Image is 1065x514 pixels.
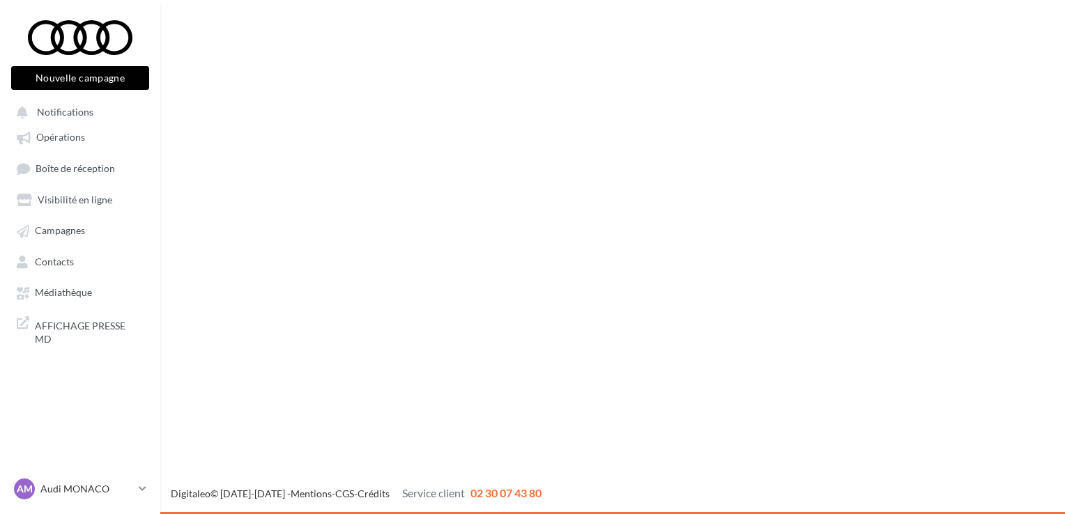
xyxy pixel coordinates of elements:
[171,488,210,499] a: Digitaleo
[335,488,354,499] a: CGS
[8,155,152,181] a: Boîte de réception
[38,194,112,205] span: Visibilité en ligne
[35,256,74,267] span: Contacts
[8,124,152,149] a: Opérations
[358,488,390,499] a: Crédits
[35,287,92,299] span: Médiathèque
[35,225,85,237] span: Campagnes
[35,316,144,346] span: AFFICHAGE PRESSE MD
[36,162,115,174] span: Boîte de réception
[470,486,542,499] span: 02 30 07 43 80
[402,486,465,499] span: Service client
[36,132,85,143] span: Opérations
[8,249,152,274] a: Contacts
[11,476,149,502] a: AM Audi MONACO
[17,482,33,496] span: AM
[8,217,152,242] a: Campagnes
[171,488,542,499] span: © [DATE]-[DATE] - - -
[8,279,152,304] a: Médiathèque
[37,106,93,118] span: Notifications
[291,488,332,499] a: Mentions
[8,311,152,352] a: AFFICHAGE PRESSE MD
[8,187,152,212] a: Visibilité en ligne
[11,66,149,90] button: Nouvelle campagne
[40,482,133,496] p: Audi MONACO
